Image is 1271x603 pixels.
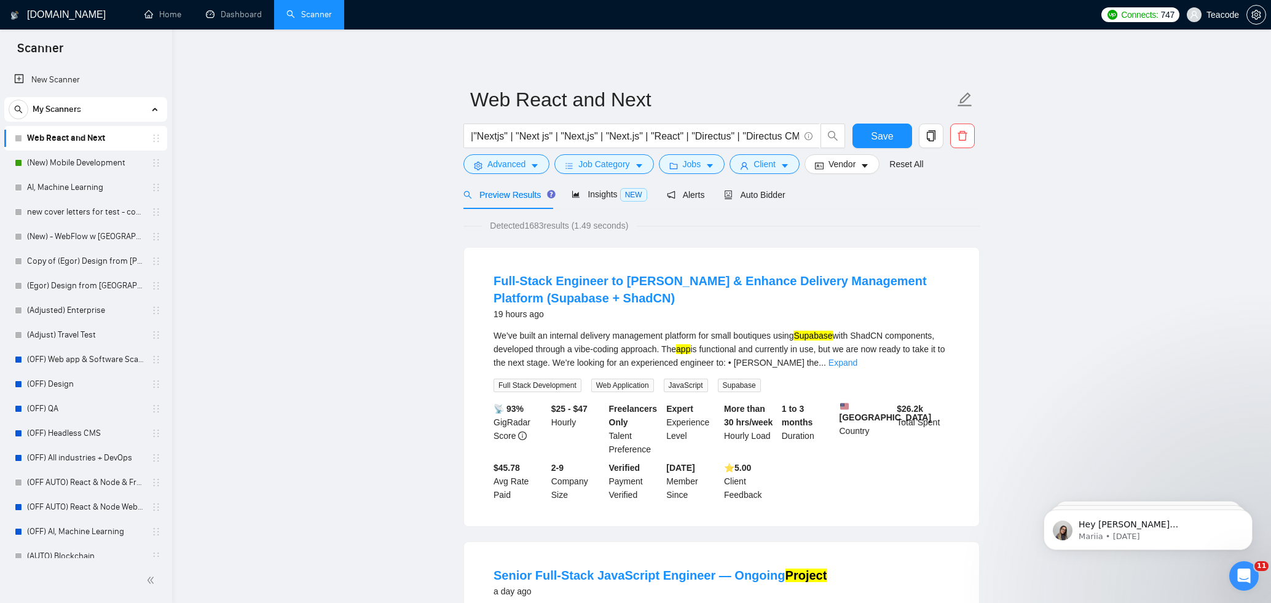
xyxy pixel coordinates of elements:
div: Experience Level [664,402,722,456]
div: We’ve built an internal delivery management platform for small boutiques using with ShadCN compon... [494,329,950,369]
div: a day ago [494,584,827,599]
span: robot [724,191,733,199]
span: bars [565,161,573,170]
a: New Scanner [14,68,157,92]
input: Scanner name... [470,84,954,115]
button: search [820,124,845,148]
div: Talent Preference [607,402,664,456]
div: Hourly [549,402,607,456]
a: (New) - WebFlow w [GEOGRAPHIC_DATA] [27,224,144,249]
span: idcard [815,161,824,170]
img: 🇺🇸 [840,402,849,411]
span: copy [919,130,943,141]
b: ⭐️ 5.00 [724,463,751,473]
li: New Scanner [4,68,167,92]
button: settingAdvancedcaret-down [463,154,549,174]
b: Verified [609,463,640,473]
span: holder [151,207,161,217]
span: setting [1247,10,1265,20]
div: Client Feedback [722,461,779,502]
span: Client [754,157,776,171]
b: More than 30 hrs/week [724,404,773,427]
span: Detected 1683 results (1.49 seconds) [481,219,637,232]
b: 1 to 3 months [782,404,813,427]
span: 11 [1254,561,1269,571]
a: AI, Machine Learning [27,175,144,200]
a: (Adjust) Travel Test [27,323,144,347]
span: Auto Bidder [724,190,785,200]
a: Senior Full‑Stack JavaScript Engineer — OngoingProject [494,569,827,582]
iframe: Intercom live chat [1229,561,1259,591]
img: upwork-logo.png [1108,10,1117,20]
a: (Egor) Design from [GEOGRAPHIC_DATA] [27,274,144,298]
span: Job Category [578,157,629,171]
div: GigRadar Score [491,402,549,456]
span: holder [151,551,161,561]
a: Reset All [889,157,923,171]
div: Country [837,402,895,456]
span: Supabase [718,379,761,392]
span: holder [151,183,161,192]
span: holder [151,527,161,537]
span: caret-down [781,161,789,170]
img: logo [10,6,19,25]
input: Search Freelance Jobs... [471,128,799,144]
b: 2-9 [551,463,564,473]
mark: Supabase [793,331,832,341]
a: Full-Stack Engineer to [PERSON_NAME] & Enhance Delivery Management Platform (Supabase + ShadCN) [494,274,927,305]
span: Preview Results [463,190,552,200]
div: Total Spent [894,402,952,456]
span: Advanced [487,157,525,171]
b: $25 - $47 [551,404,588,414]
span: holder [151,158,161,168]
a: (AUTO) Blockchain [27,544,144,569]
span: 747 [1161,8,1175,22]
a: Expand [828,358,857,368]
button: delete [950,124,975,148]
a: dashboardDashboard [206,9,262,20]
div: Duration [779,402,837,456]
span: holder [151,355,161,365]
a: new cover letters for test - could work better [27,200,144,224]
span: double-left [146,574,159,586]
a: (OFF AUTO) React & Node Websites and Apps [27,495,144,519]
div: Payment Verified [607,461,664,502]
a: (OFF) Web app & Software Scanner [27,347,144,372]
b: $45.78 [494,463,520,473]
a: (OFF) All industries + DevOps [27,446,144,470]
span: setting [474,161,482,170]
span: holder [151,428,161,438]
span: My Scanners [33,97,81,122]
div: Hourly Load [722,402,779,456]
span: folder [669,161,678,170]
span: info-circle [518,432,527,440]
button: idcardVendorcaret-down [805,154,879,174]
span: holder [151,379,161,389]
span: Alerts [667,190,705,200]
span: Web Application [591,379,654,392]
span: ... [819,358,826,368]
span: caret-down [860,161,869,170]
span: holder [151,404,161,414]
span: notification [667,191,675,199]
b: Freelancers Only [609,404,658,427]
button: search [9,100,28,119]
a: (Adjusted) Enterprise [27,298,144,323]
span: holder [151,256,161,266]
span: JavaScript [664,379,708,392]
mark: app [676,344,690,354]
a: Copy of (Egor) Design from [PERSON_NAME] [27,249,144,274]
a: homeHome [144,9,181,20]
span: Scanner [7,39,73,65]
span: search [463,191,472,199]
span: Jobs [683,157,701,171]
span: delete [951,130,974,141]
span: edit [957,92,973,108]
button: barsJob Categorycaret-down [554,154,653,174]
mark: Project [785,569,827,582]
button: copy [919,124,943,148]
span: area-chart [572,190,580,199]
span: Save [871,128,893,144]
div: Member Since [664,461,722,502]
